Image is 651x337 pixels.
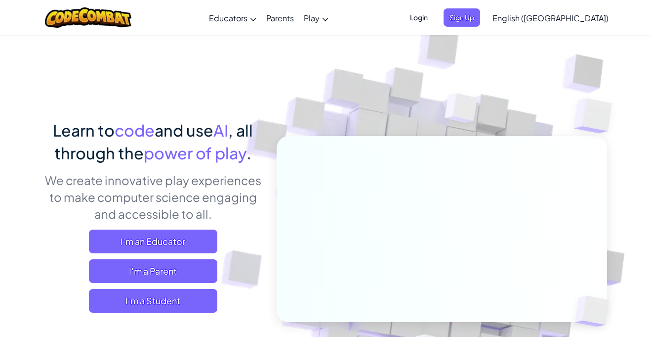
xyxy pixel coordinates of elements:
span: AI [213,120,228,140]
span: English ([GEOGRAPHIC_DATA]) [492,13,609,23]
span: Play [304,13,320,23]
a: Parents [261,4,299,31]
img: CodeCombat logo [45,7,131,28]
span: Learn to [53,120,115,140]
span: . [246,143,251,163]
a: Play [299,4,333,31]
span: code [115,120,155,140]
button: I'm a Student [89,289,217,313]
span: Educators [209,13,247,23]
p: We create innovative play experiences to make computer science engaging and accessible to all. [44,172,262,222]
a: I'm an Educator [89,230,217,253]
a: Educators [204,4,261,31]
button: Login [404,8,434,27]
a: I'm a Parent [89,259,217,283]
span: power of play [144,143,246,163]
a: English ([GEOGRAPHIC_DATA]) [488,4,613,31]
img: Overlap cubes [554,74,640,158]
button: Sign Up [444,8,480,27]
img: Overlap cubes [426,74,497,147]
span: and use [155,120,213,140]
